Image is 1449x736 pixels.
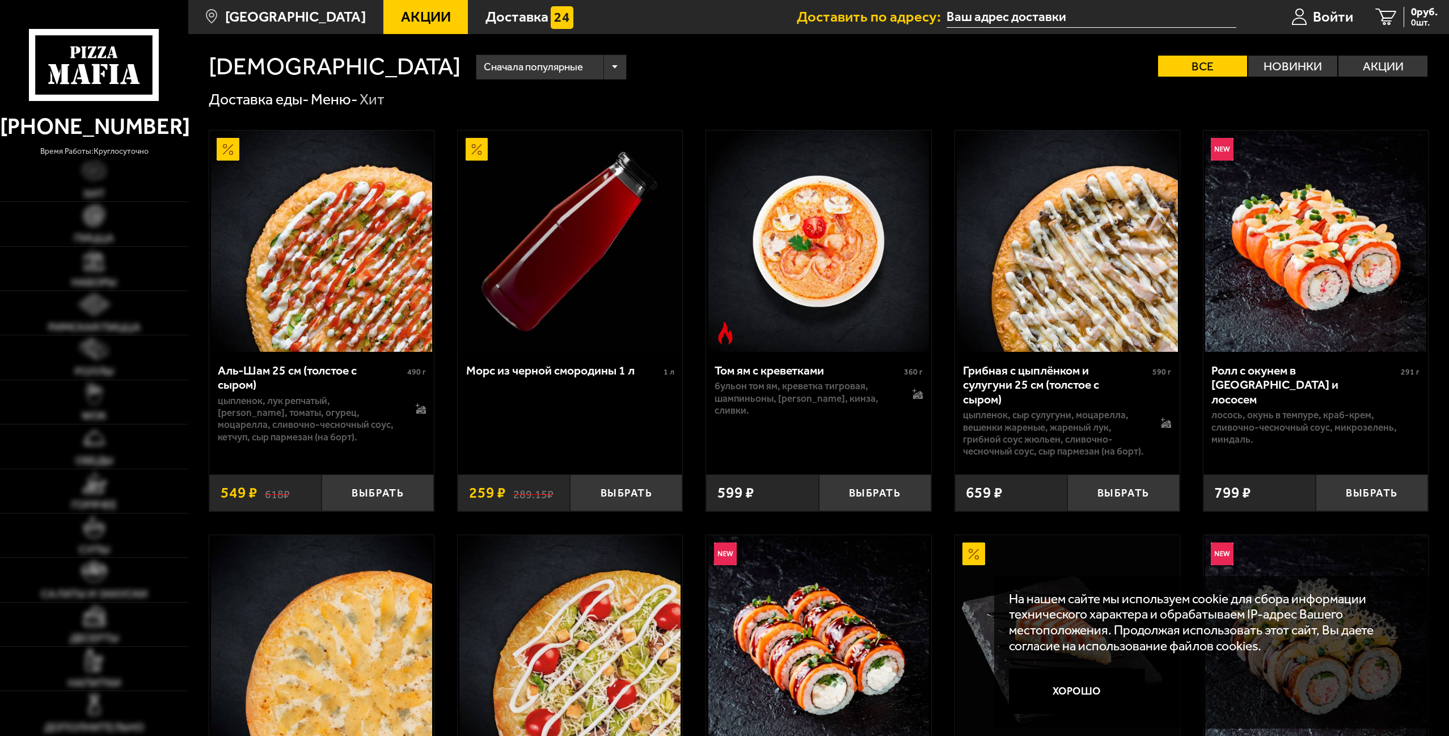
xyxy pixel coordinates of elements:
[484,53,583,82] span: Сначала популярные
[466,363,661,378] div: Морс из черной смородины 1 л
[717,485,754,501] span: 599 ₽
[1009,591,1406,654] p: На нашем сайте мы используем cookie для сбора информации технического характера и обрабатываем IP...
[513,485,554,501] s: 289.15 ₽
[1248,56,1337,77] label: Новинки
[71,277,117,288] span: Наборы
[469,485,506,501] span: 259 ₽
[218,363,404,392] div: Аль-Шам 25 см (толстое с сыром)
[74,233,114,243] span: Пицца
[209,54,461,79] h1: [DEMOGRAPHIC_DATA]
[217,138,239,161] img: Акционный
[41,588,147,599] span: Салаты и закуски
[311,90,358,108] a: Меню-
[211,131,432,352] img: Аль-Шам 25 см (толстое с сыром)
[75,366,114,377] span: Роллы
[706,131,931,352] a: Острое блюдоТом ям с креветками
[221,485,257,501] span: 549 ₽
[1152,367,1171,377] span: 590 г
[83,188,105,199] span: Хит
[957,131,1178,352] img: Грибная с цыплёнком и сулугуни 25 см (толстое с сыром)
[714,322,737,344] img: Острое блюдо
[485,10,548,24] span: Доставка
[44,722,144,733] span: Дополнительно
[209,131,434,352] a: АкционныйАль-Шам 25 см (толстое с сыром)
[218,395,400,443] p: цыпленок, лук репчатый, [PERSON_NAME], томаты, огурец, моцарелла, сливочно-чесночный соус, кетчуп...
[1211,409,1420,445] p: лосось, окунь в темпуре, краб-крем, сливочно-чесночный соус, микрозелень, миндаль.
[1401,367,1420,377] span: 291 г
[1203,131,1428,352] a: НовинкаРолл с окунем в темпуре и лососем
[68,678,121,688] span: Напитки
[1313,10,1353,24] span: Войти
[79,544,110,555] span: Супы
[947,7,1236,28] input: Ваш адрес доставки
[209,90,309,108] a: Доставка еды-
[819,474,931,511] button: Выбрать
[225,10,366,24] span: [GEOGRAPHIC_DATA]
[322,474,434,511] button: Выбрать
[265,485,290,501] s: 618 ₽
[570,474,682,511] button: Выбрать
[1411,18,1438,27] span: 0 шт.
[1067,474,1180,511] button: Выбрать
[714,542,737,565] img: Новинка
[401,10,451,24] span: Акции
[904,367,923,377] span: 360 г
[715,380,897,417] p: бульон том ям, креветка тигровая, шампиньоны, [PERSON_NAME], кинза, сливки.
[797,10,947,24] span: Доставить по адресу:
[1158,56,1247,77] label: Все
[1338,56,1427,77] label: Акции
[708,131,930,352] img: Том ям с креветками
[966,485,1003,501] span: 659 ₽
[70,633,119,644] span: Десерты
[1411,7,1438,18] span: 0 руб.
[1211,363,1398,407] div: Ролл с окунем в [GEOGRAPHIC_DATA] и лососем
[963,363,1150,407] div: Грибная с цыплёнком и сулугуни 25 см (толстое с сыром)
[1316,474,1428,511] button: Выбрать
[407,367,426,377] span: 490 г
[360,90,385,110] div: Хит
[1214,485,1251,501] span: 799 ₽
[1205,131,1426,352] img: Ролл с окунем в темпуре и лососем
[1211,542,1233,565] img: Новинка
[1009,668,1145,714] button: Хорошо
[955,131,1180,352] a: Грибная с цыплёнком и сулугуни 25 см (толстое с сыром)
[466,138,488,161] img: Акционный
[551,6,573,29] img: 15daf4d41897b9f0e9f617042186c801.svg
[48,322,141,333] span: Римская пицца
[71,499,117,510] span: Горячее
[963,409,1146,457] p: цыпленок, сыр сулугуни, моцарелла, вешенки жареные, жареный лук, грибной соус Жюльен, сливочно-че...
[75,455,113,466] span: Обеды
[1211,138,1233,161] img: Новинка
[82,410,107,421] span: WOK
[715,363,901,378] div: Том ям с креветками
[458,131,682,352] a: АкционныйМорс из черной смородины 1 л
[962,542,985,565] img: Акционный
[459,131,681,352] img: Морс из черной смородины 1 л
[664,367,674,377] span: 1 л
